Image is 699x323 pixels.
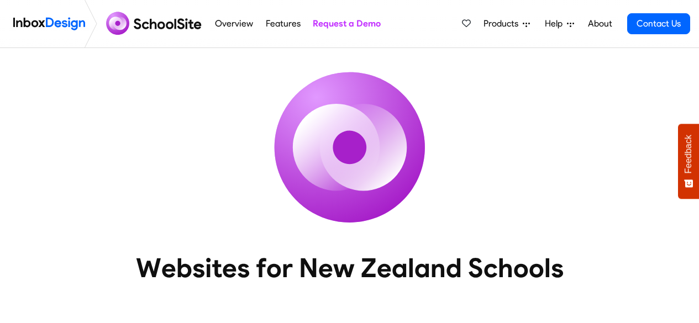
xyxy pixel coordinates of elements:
heading: Websites for New Zealand Schools [87,251,612,284]
a: Help [540,13,579,35]
a: Products [479,13,534,35]
a: Contact Us [627,13,690,34]
a: Overview [212,13,256,35]
span: Feedback [684,135,693,173]
a: Request a Demo [309,13,383,35]
img: icon_schoolsite.svg [250,48,449,247]
button: Feedback - Show survey [678,124,699,199]
a: Features [262,13,303,35]
a: About [585,13,615,35]
span: Products [483,17,523,30]
img: schoolsite logo [102,10,209,37]
span: Help [545,17,567,30]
